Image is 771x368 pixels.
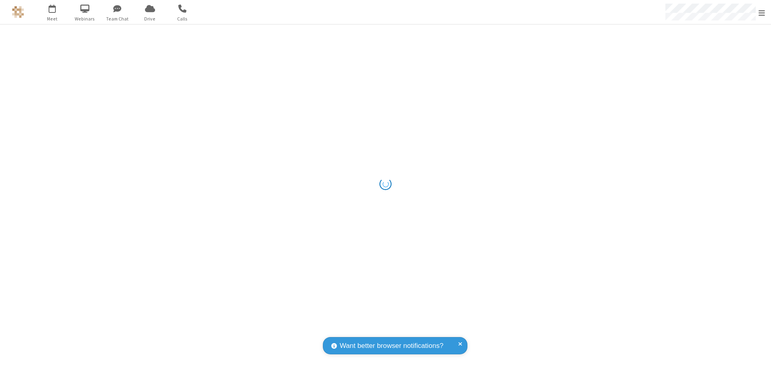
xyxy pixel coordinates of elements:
[167,15,198,22] span: Calls
[340,341,443,351] span: Want better browser notifications?
[12,6,24,18] img: QA Selenium DO NOT DELETE OR CHANGE
[135,15,165,22] span: Drive
[70,15,100,22] span: Webinars
[102,15,133,22] span: Team Chat
[37,15,67,22] span: Meet
[751,347,765,362] iframe: Chat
